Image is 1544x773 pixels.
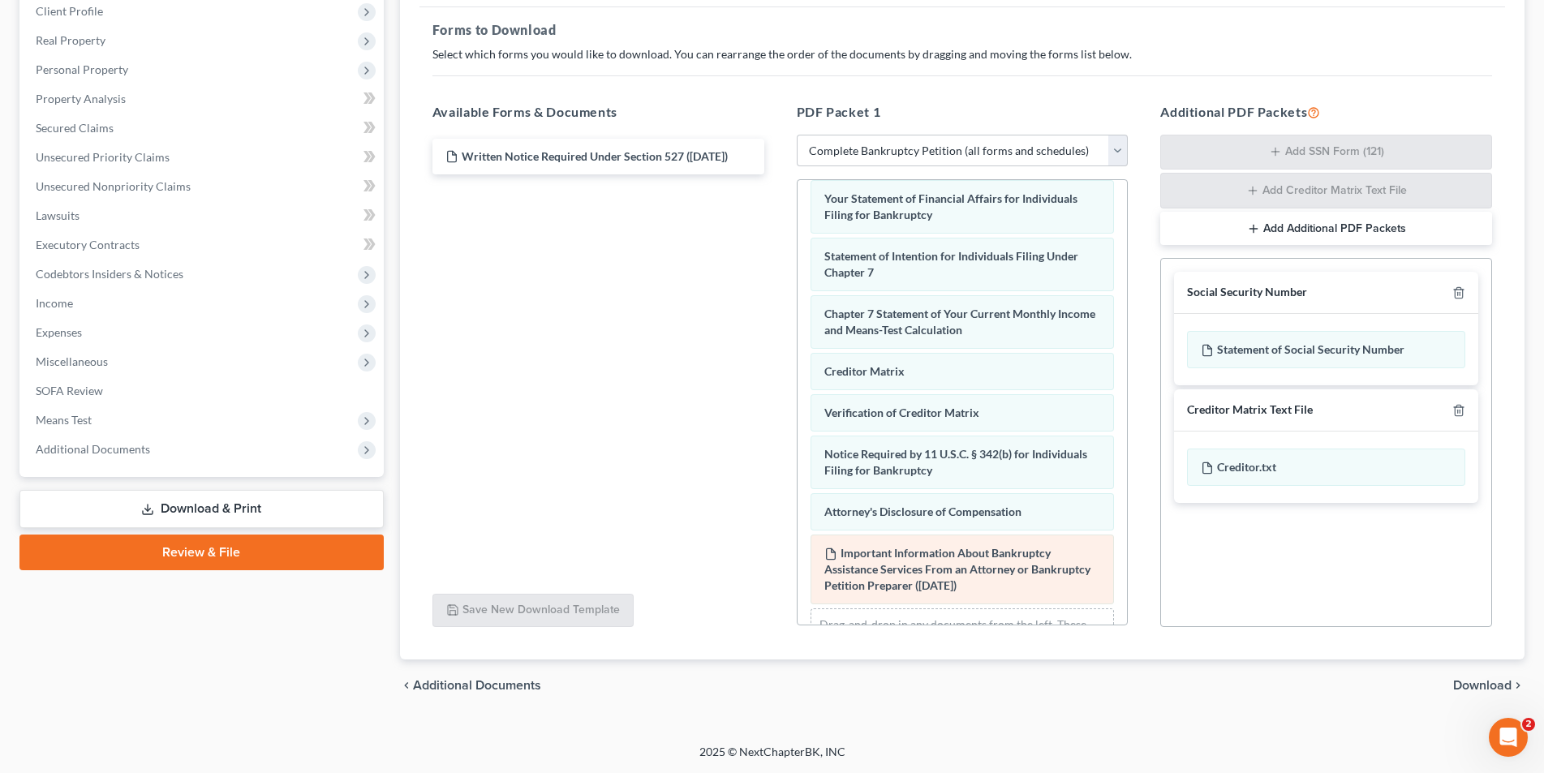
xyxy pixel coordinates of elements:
[824,249,1078,279] span: Statement of Intention for Individuals Filing Under Chapter 7
[1512,679,1525,692] i: chevron_right
[36,325,82,339] span: Expenses
[432,20,1492,40] h5: Forms to Download
[1187,449,1465,486] div: Creditor.txt
[824,364,905,378] span: Creditor Matrix
[1453,679,1525,692] button: Download chevron_right
[23,230,384,260] a: Executory Contracts
[1160,212,1492,246] button: Add Additional PDF Packets
[23,84,384,114] a: Property Analysis
[36,92,126,105] span: Property Analysis
[36,150,170,164] span: Unsecured Priority Claims
[824,307,1095,337] span: Chapter 7 Statement of Your Current Monthly Income and Means-Test Calculation
[23,172,384,201] a: Unsecured Nonpriority Claims
[36,384,103,397] span: SOFA Review
[824,447,1087,477] span: Notice Required by 11 U.S.C. § 342(b) for Individuals Filing for Bankruptcy
[1187,331,1465,368] div: Statement of Social Security Number
[811,608,1115,669] div: Drag-and-drop in any documents from the left. These will be merged into the Petition PDF Packet. ...
[36,442,150,456] span: Additional Documents
[36,238,140,251] span: Executory Contracts
[824,546,1090,592] span: Important Information About Bankruptcy Assistance Services From an Attorney or Bankruptcy Petitio...
[1522,718,1535,731] span: 2
[1489,718,1528,757] iframe: Intercom live chat
[23,376,384,406] a: SOFA Review
[23,114,384,143] a: Secured Claims
[36,413,92,427] span: Means Test
[19,535,384,570] a: Review & File
[824,191,1077,221] span: Your Statement of Financial Affairs for Individuals Filing for Bankruptcy
[310,744,1235,773] div: 2025 © NextChapterBK, INC
[797,102,1129,122] h5: PDF Packet 1
[36,208,80,222] span: Lawsuits
[36,121,114,135] span: Secured Claims
[36,33,105,47] span: Real Property
[1160,102,1492,122] h5: Additional PDF Packets
[1160,135,1492,170] button: Add SSN Form (121)
[23,201,384,230] a: Lawsuits
[36,62,128,76] span: Personal Property
[400,679,413,692] i: chevron_left
[413,679,541,692] span: Additional Documents
[462,149,728,163] span: Written Notice Required Under Section 527 ([DATE])
[824,406,979,419] span: Verification of Creditor Matrix
[19,490,384,528] a: Download & Print
[36,354,108,368] span: Miscellaneous
[432,102,764,122] h5: Available Forms & Documents
[824,505,1021,518] span: Attorney's Disclosure of Compensation
[36,179,191,193] span: Unsecured Nonpriority Claims
[36,4,103,18] span: Client Profile
[432,46,1492,62] p: Select which forms you would like to download. You can rearrange the order of the documents by dr...
[400,679,541,692] a: chevron_left Additional Documents
[1160,173,1492,208] button: Add Creditor Matrix Text File
[1187,285,1307,300] div: Social Security Number
[36,296,73,310] span: Income
[1453,679,1512,692] span: Download
[1187,402,1313,418] div: Creditor Matrix Text File
[23,143,384,172] a: Unsecured Priority Claims
[432,594,634,628] button: Save New Download Template
[36,267,183,281] span: Codebtors Insiders & Notices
